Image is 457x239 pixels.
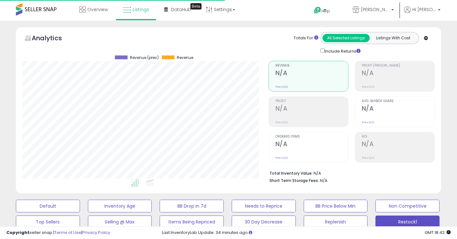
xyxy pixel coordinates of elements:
h2: N/A [362,105,434,113]
a: Help [309,2,342,21]
div: seller snap | | [6,230,110,236]
h5: Analytics [32,34,74,44]
h2: N/A [275,140,348,149]
span: 2025-10-7 18:42 GMT [425,229,451,236]
button: Default [16,200,80,212]
span: Ordered Items [275,135,348,139]
button: 30 Day Decrease [232,216,296,228]
span: Revenue [275,64,348,68]
span: ROI [362,135,434,139]
small: Prev: N/A [362,120,374,124]
a: Hi [PERSON_NAME] [404,6,440,21]
button: All Selected Listings [322,34,370,42]
span: Revenue [177,55,193,60]
small: Prev: N/A [275,156,288,160]
span: Overview [87,6,108,13]
small: Prev: N/A [275,85,288,89]
span: Profit [PERSON_NAME] [362,64,434,68]
span: Avg. Buybox Share [362,100,434,103]
i: Get Help [314,6,321,14]
span: Help [321,8,330,14]
a: Terms of Use [54,229,81,236]
span: N/A [320,178,328,184]
b: Short Term Storage Fees: [269,178,319,183]
li: N/A [269,169,430,177]
button: Selling @ Max [88,216,152,228]
span: Hi [PERSON_NAME] [412,6,436,13]
span: DataHub [171,6,191,13]
div: Last InventoryLab Update: 34 minutes ago. [162,230,451,236]
button: Restock1 [375,216,440,228]
a: Privacy Policy [82,229,110,236]
small: Prev: N/A [362,85,374,89]
h2: N/A [275,105,348,113]
b: Total Inventory Value: [269,171,313,176]
small: Prev: N/A [362,156,374,160]
h2: N/A [275,69,348,78]
span: Profit [275,100,348,103]
button: BB Drop in 7d [160,200,224,212]
button: BB Price Below Min [304,200,368,212]
button: Replenish [304,216,368,228]
h2: N/A [362,140,434,149]
div: Tooltip anchor [190,3,202,10]
button: Inventory Age [88,200,152,212]
button: Needs to Reprice [232,200,296,212]
button: Top Sellers [16,216,80,228]
div: Include Returns [316,47,368,55]
span: [PERSON_NAME] [361,6,389,13]
button: Listings With Cost [369,34,417,42]
span: Revenue (prev) [130,55,159,60]
small: Prev: N/A [275,120,288,124]
button: Non Competitive [375,200,440,212]
span: Listings [133,6,149,13]
h2: N/A [362,69,434,78]
strong: Copyright [6,229,30,236]
div: Totals For [294,35,318,41]
button: Items Being Repriced [160,216,224,228]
